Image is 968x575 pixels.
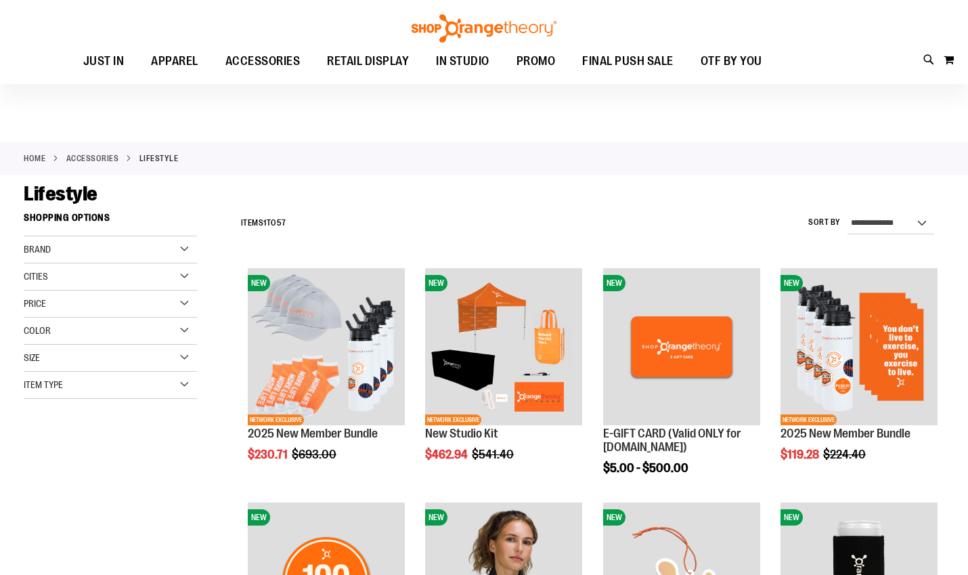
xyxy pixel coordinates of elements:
[780,509,803,526] span: NEW
[603,268,760,425] img: E-GIFT CARD (Valid ONLY for ShopOrangetheory.com)
[24,298,46,309] span: Price
[418,261,589,496] div: product
[436,46,489,77] span: IN STUDIO
[248,275,270,291] span: NEW
[410,14,558,43] img: Shop Orangetheory
[603,427,741,454] a: E-GIFT CARD (Valid ONLY for [DOMAIN_NAME])
[425,268,582,425] img: New Studio Kit
[24,182,97,205] span: Lifestyle
[225,46,301,77] span: ACCESSORIES
[582,46,674,77] span: FINAL PUSH SALE
[603,268,760,427] a: E-GIFT CARD (Valid ONLY for ShopOrangetheory.com)NEW
[425,427,498,440] a: New Studio Kit
[422,46,503,77] a: IN STUDIO
[24,271,48,282] span: Cities
[516,46,556,77] span: PROMO
[823,448,868,461] span: $224.40
[83,46,125,77] span: JUST IN
[503,46,569,77] a: PROMO
[24,206,197,236] strong: Shopping Options
[313,46,422,77] a: RETAIL DISPLAY
[780,275,803,291] span: NEW
[808,217,841,228] label: Sort By
[248,268,405,425] img: 2025 New Member Bundle
[66,152,119,165] a: ACCESSORIES
[241,213,286,234] h2: Items to
[780,427,910,440] a: 2025 New Member Bundle
[241,261,412,496] div: product
[780,448,821,461] span: $119.28
[248,414,304,425] span: NETWORK EXCLUSIVE
[292,448,338,461] span: $693.00
[780,268,938,425] img: 2025 New Member Bundle
[780,414,837,425] span: NETWORK EXCLUSIVE
[425,448,470,461] span: $462.94
[472,448,516,461] span: $541.40
[24,152,45,165] a: Home
[603,461,688,475] span: $5.00 - $500.00
[248,427,378,440] a: 2025 New Member Bundle
[569,46,687,77] a: FINAL PUSH SALE
[139,152,179,165] strong: Lifestyle
[327,46,409,77] span: RETAIL DISPLAY
[425,268,582,427] a: New Studio KitNEWNETWORK EXCLUSIVE
[425,275,447,291] span: NEW
[701,46,762,77] span: OTF BY YOU
[212,46,314,77] a: ACCESSORIES
[151,46,198,77] span: APPAREL
[603,275,625,291] span: NEW
[248,268,405,427] a: 2025 New Member BundleNEWNETWORK EXCLUSIVE
[277,218,286,228] span: 57
[24,352,40,363] span: Size
[137,46,212,77] a: APPAREL
[70,46,138,77] a: JUST IN
[248,509,270,526] span: NEW
[425,509,447,526] span: NEW
[425,414,481,425] span: NETWORK EXCLUSIVE
[248,448,290,461] span: $230.71
[774,261,944,496] div: product
[687,46,776,77] a: OTF BY YOU
[596,261,767,509] div: product
[24,325,51,336] span: Color
[780,268,938,427] a: 2025 New Member BundleNEWNETWORK EXCLUSIVE
[263,218,267,228] span: 1
[603,509,625,526] span: NEW
[24,379,63,390] span: Item Type
[24,244,51,255] span: Brand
